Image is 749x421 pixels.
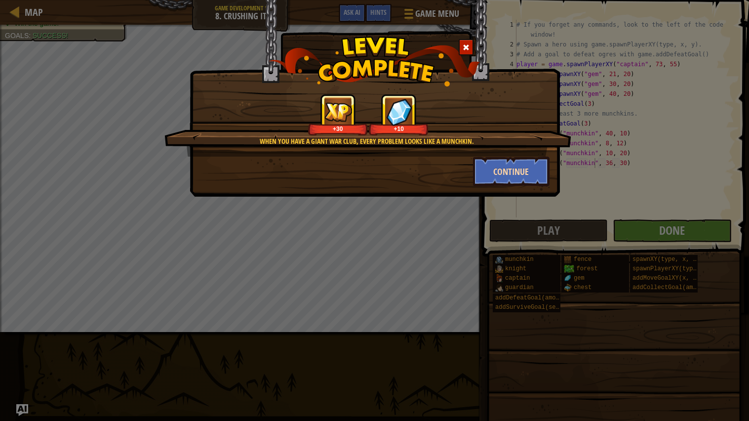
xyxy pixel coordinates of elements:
button: Continue [473,157,550,186]
div: +10 [371,125,427,132]
div: +30 [310,125,366,132]
div: When you have a giant war club, every problem looks like a munchkin. [211,136,523,146]
img: reward_icon_xp.png [324,102,352,122]
img: reward_icon_gems.png [387,98,412,126]
img: level_complete.png [269,37,480,86]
